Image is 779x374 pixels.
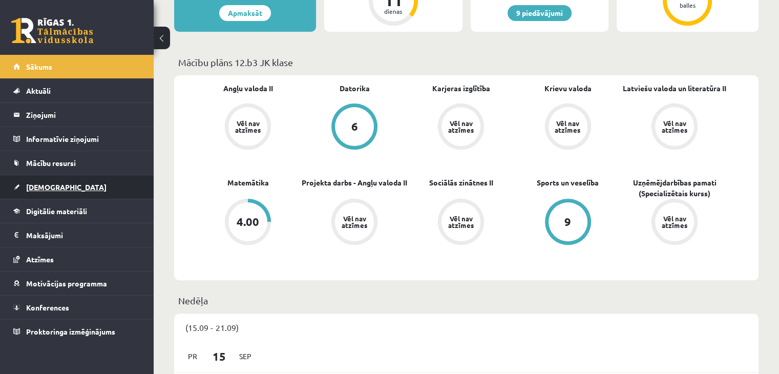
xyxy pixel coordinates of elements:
[26,182,107,192] span: [DEMOGRAPHIC_DATA]
[13,103,141,127] a: Ziņojumi
[408,199,514,247] a: Vēl nav atzīmes
[447,120,475,133] div: Vēl nav atzīmes
[13,223,141,247] a: Maksājumi
[182,348,203,364] span: Pr
[621,103,728,152] a: Vēl nav atzīmes
[26,255,54,264] span: Atzīmes
[13,296,141,319] a: Konferences
[13,79,141,102] a: Aktuāli
[508,5,572,21] a: 9 piedāvājumi
[515,199,621,247] a: 9
[660,215,689,228] div: Vēl nav atzīmes
[178,55,754,69] p: Mācību plāns 12.b3 JK klase
[13,320,141,343] a: Proktoringa izmēģinājums
[301,199,408,247] a: Vēl nav atzīmes
[447,215,475,228] div: Vēl nav atzīmes
[537,177,599,188] a: Sports un veselība
[13,55,141,78] a: Sākums
[13,272,141,295] a: Motivācijas programma
[13,247,141,271] a: Atzīmes
[178,294,754,307] p: Nedēļa
[237,216,259,227] div: 4.00
[554,120,582,133] div: Vēl nav atzīmes
[13,199,141,223] a: Digitālie materiāli
[195,199,301,247] a: 4.00
[219,5,271,21] a: Apmaksāt
[26,206,87,216] span: Digitālie materiāli
[13,151,141,175] a: Mācību resursi
[174,314,759,341] div: (15.09 - 21.09)
[13,175,141,199] a: [DEMOGRAPHIC_DATA]
[301,103,408,152] a: 6
[672,2,703,8] div: balles
[13,127,141,151] a: Informatīvie ziņojumi
[429,177,493,188] a: Sociālās zinātnes II
[340,215,369,228] div: Vēl nav atzīmes
[621,199,728,247] a: Vēl nav atzīmes
[26,303,69,312] span: Konferences
[544,83,592,94] a: Krievu valoda
[26,327,115,336] span: Proktoringa izmēģinājums
[195,103,301,152] a: Vēl nav atzīmes
[26,158,76,168] span: Mācību resursi
[432,83,490,94] a: Karjeras izglītība
[26,223,141,247] legend: Maksājumi
[26,103,141,127] legend: Ziņojumi
[408,103,514,152] a: Vēl nav atzīmes
[26,279,107,288] span: Motivācijas programma
[621,177,728,199] a: Uzņēmējdarbības pamati (Specializētais kurss)
[223,83,273,94] a: Angļu valoda II
[623,83,726,94] a: Latviešu valoda un literatūra II
[340,83,370,94] a: Datorika
[660,120,689,133] div: Vēl nav atzīmes
[26,86,51,95] span: Aktuāli
[227,177,269,188] a: Matemātika
[203,348,235,365] span: 15
[351,121,358,132] div: 6
[378,8,409,14] div: dienas
[515,103,621,152] a: Vēl nav atzīmes
[26,127,141,151] legend: Informatīvie ziņojumi
[235,348,256,364] span: Sep
[26,62,52,71] span: Sākums
[11,18,93,44] a: Rīgas 1. Tālmācības vidusskola
[302,177,407,188] a: Projekta darbs - Angļu valoda II
[564,216,571,227] div: 9
[234,120,262,133] div: Vēl nav atzīmes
